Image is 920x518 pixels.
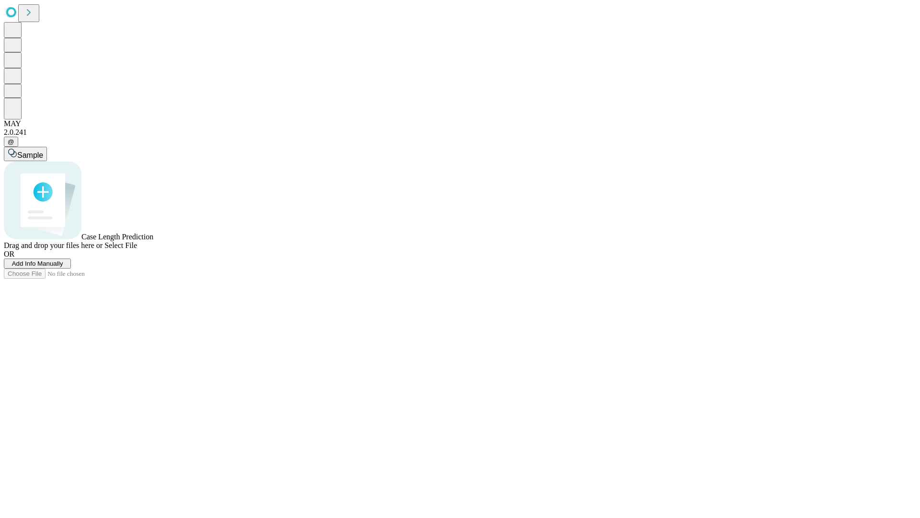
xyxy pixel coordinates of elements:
button: @ [4,137,18,147]
button: Add Info Manually [4,259,71,269]
span: OR [4,250,14,258]
div: 2.0.241 [4,128,916,137]
div: MAY [4,119,916,128]
span: Sample [17,151,43,159]
span: Select File [104,241,137,249]
button: Sample [4,147,47,161]
span: Drag and drop your files here or [4,241,103,249]
span: @ [8,138,14,145]
span: Case Length Prediction [81,233,153,241]
span: Add Info Manually [12,260,63,267]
